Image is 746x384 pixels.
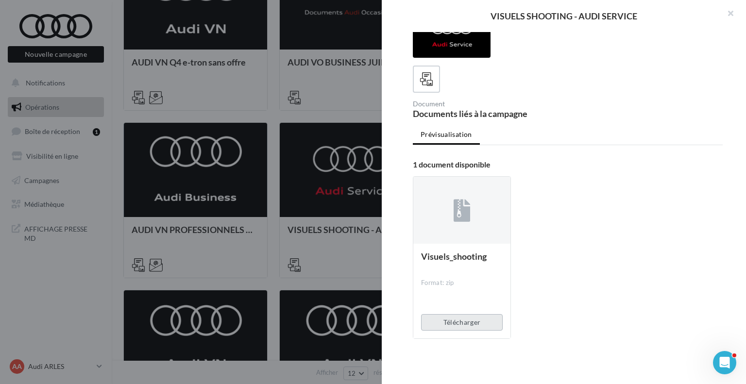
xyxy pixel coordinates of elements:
[397,12,730,20] div: VISUELS SHOOTING - AUDI SERVICE
[413,100,564,107] div: Document
[421,314,503,331] button: Télécharger
[421,251,487,262] span: Visuels_shooting
[413,109,564,118] div: Documents liés à la campagne
[713,351,736,374] iframe: Intercom live chat
[421,279,503,287] div: Format: zip
[413,161,723,168] div: 1 document disponible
